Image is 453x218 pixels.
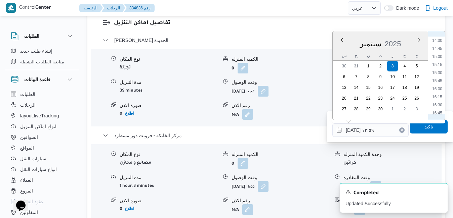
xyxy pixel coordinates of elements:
[339,37,345,43] button: Previous Month
[120,197,217,204] div: صورة الاذن
[351,82,362,93] div: day-14
[429,45,445,52] li: 14:45
[8,132,77,143] button: السواقين
[399,127,405,133] button: Clear input
[343,174,441,181] div: وقت المغادره
[125,206,134,211] b: اطلاع
[11,32,74,40] button: الطلبات
[345,200,442,207] p: Updated Successfully
[114,19,430,28] h3: تفاصيل اماكن التنزيل
[24,32,39,40] h3: الطلبات
[429,86,445,92] li: 16:00
[20,198,44,206] span: عقود العملاء
[345,189,442,198] div: Notification
[411,61,422,71] div: day-5
[339,82,349,93] div: day-13
[101,4,125,12] button: الرحلات
[387,71,398,82] div: day-10
[232,113,239,117] b: N/A
[338,61,423,114] div: month-٢٠٢٥-٠٩
[232,151,329,158] div: الكميه المنزله
[8,175,77,185] button: العملاء
[125,111,134,116] b: اطلاع
[351,104,362,114] div: day-28
[429,94,445,100] li: 16:15
[20,208,38,216] span: المقاولين
[339,93,349,104] div: day-20
[20,58,64,66] span: متابعة الطلبات النشطة
[384,39,402,48] div: Button. Open the year selector. 2025 is currently selected.
[332,123,409,137] input: Press the down key to enter a popover containing a calendar. Press the escape key to close the po...
[399,93,410,104] div: day-25
[20,165,57,173] span: انواع سيارات النقل
[103,36,430,44] button: [PERSON_NAME] الجديدة
[8,153,77,164] button: سيارات النقل
[120,112,122,116] b: 0
[35,5,51,11] b: Center
[416,37,421,43] button: Next month
[339,61,349,71] div: day-30
[103,131,430,140] button: مركز الخانكة - فرونت دور مسطرد
[114,131,182,140] span: مركز الخانكة - فرونت دور مسطرد
[8,46,77,56] button: إنشاء طلب جديد
[20,144,34,152] span: المواقع
[385,40,401,48] span: 2025
[429,102,445,108] li: 16:30
[339,51,349,60] div: س
[375,61,386,71] div: day-2
[375,51,386,60] div: ث
[5,46,79,70] div: الطلبات
[375,82,386,93] div: day-16
[91,49,442,126] div: [PERSON_NAME] الجديدة
[20,176,33,184] span: العملاء
[232,66,234,71] b: 0
[8,143,77,153] button: المواقع
[339,71,349,82] div: day-6
[8,121,77,132] button: انواع اماكن التنزيل
[232,56,329,63] div: الكميه المنزله
[411,71,422,82] div: day-12
[351,71,362,82] div: day-7
[351,93,362,104] div: day-21
[387,104,398,114] div: day-1
[8,100,77,110] button: الرحلات
[20,47,52,55] span: إنشاء طلب جديد
[7,191,28,211] iframe: chat widget
[122,205,137,213] button: اطلاع
[387,61,398,71] div: day-3
[399,71,410,82] div: day-11
[387,82,398,93] div: day-17
[120,161,151,165] b: مصانع و مخازن
[351,61,362,71] div: day-31
[363,82,374,93] div: day-15
[411,82,422,93] div: day-19
[232,185,254,189] b: [DATE] ١١:٥٥
[429,77,445,84] li: 15:45
[339,104,349,114] div: day-27
[232,90,254,94] b: [DATE] ١٠:٠٢
[387,93,398,104] div: day-24
[360,39,382,48] div: Button. Open the month selector. سبتمبر is currently selected.
[399,104,410,114] div: day-2
[8,110,77,121] button: layout.liveTracking
[122,109,137,117] button: اطلاع
[429,53,445,60] li: 15:00
[120,56,217,63] div: نوع المكان
[232,208,239,213] b: N/A
[120,174,217,181] div: مدة التنزيل
[11,75,74,84] button: قاعدة البيانات
[422,1,450,15] button: Logout
[424,123,433,131] span: تاكيد
[429,110,445,116] li: 16:45
[232,102,329,109] div: رقم الاذن
[433,4,448,12] span: Logout
[387,51,398,60] div: ر
[394,5,419,11] span: Dark mode
[120,65,131,70] b: تجزئة
[120,151,217,158] div: نوع المكان
[399,51,410,60] div: خ
[343,151,441,158] div: وحدة الكمية المنزله
[411,93,422,104] div: day-26
[363,104,374,114] div: day-29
